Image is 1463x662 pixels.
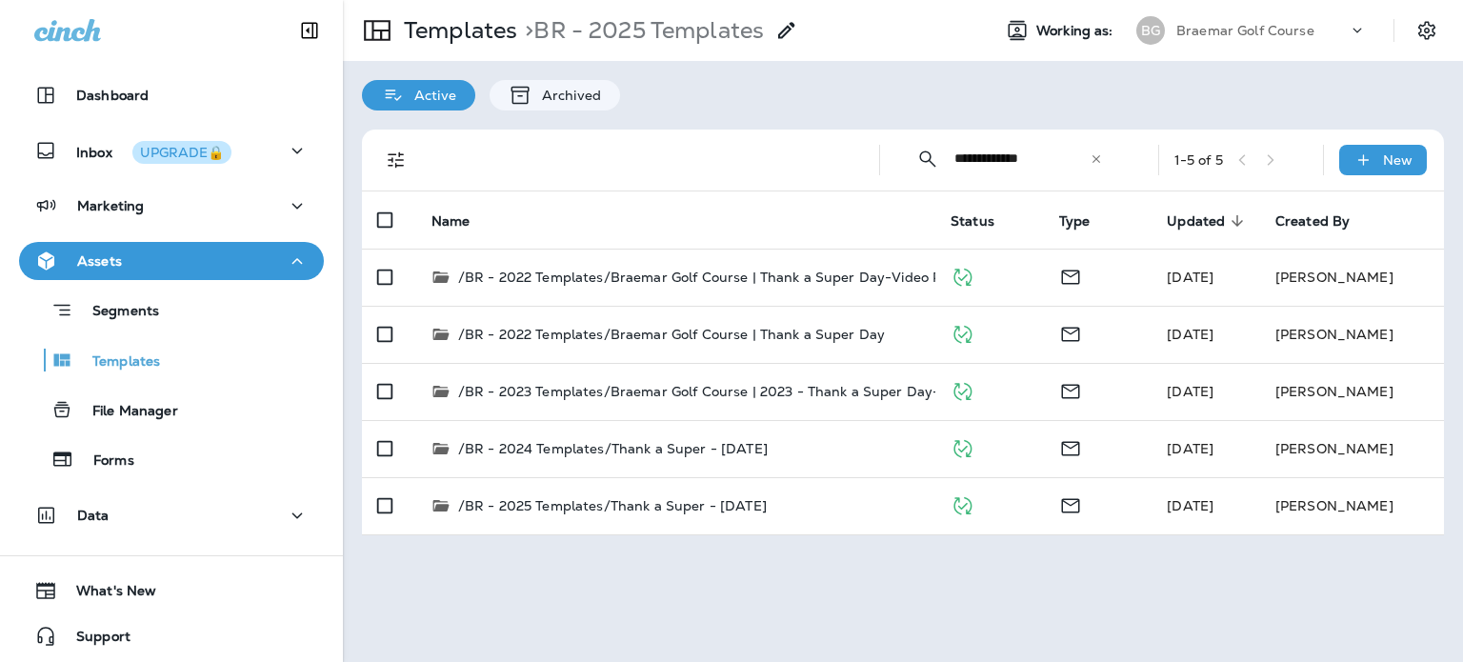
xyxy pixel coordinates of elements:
div: UPGRADE🔒 [140,146,224,159]
span: Updated [1167,213,1225,230]
p: New [1383,152,1413,168]
p: Active [405,88,456,103]
p: /BR - 2022 Templates/Braemar Golf Course | Thank a Super Day-Video Preview [458,268,985,287]
p: Forms [74,452,134,471]
span: Email [1059,495,1082,512]
button: InboxUPGRADE🔒 [19,131,324,170]
button: Support [19,617,324,655]
span: Email [1059,324,1082,341]
div: BG [1136,16,1165,45]
span: Status [951,213,994,230]
span: Meredith Otero [1167,440,1213,457]
span: Email [1059,381,1082,398]
p: Marketing [77,198,144,213]
td: [PERSON_NAME] [1260,477,1444,534]
p: /BR - 2025 Templates/Thank a Super - [DATE] [458,496,767,515]
span: Created By [1275,213,1350,230]
span: Type [1059,213,1091,230]
div: 1 - 5 of 5 [1174,152,1223,168]
span: Type [1059,212,1115,230]
button: Forms [19,439,324,479]
p: Templates [73,353,160,371]
span: Email [1059,267,1082,284]
p: Archived [532,88,601,103]
button: Templates [19,340,324,380]
td: [PERSON_NAME] [1260,249,1444,306]
button: Settings [1410,13,1444,48]
p: Templates [396,16,517,45]
span: Published [951,495,974,512]
td: [PERSON_NAME] [1260,363,1444,420]
span: Meredith Otero [1167,497,1213,514]
button: Filters [377,141,415,179]
button: Collapse Search [909,140,947,178]
button: What's New [19,572,324,610]
p: Data [77,508,110,523]
p: Dashboard [76,88,149,103]
span: Published [951,267,974,284]
button: UPGRADE🔒 [132,141,231,164]
button: Collapse Sidebar [283,11,336,50]
p: Inbox [76,141,231,161]
span: Email [1059,438,1082,455]
span: Updated [1167,212,1250,230]
p: /BR - 2022 Templates/Braemar Golf Course | Thank a Super Day [458,325,885,344]
span: Published [951,438,974,455]
span: Published [951,381,974,398]
p: Assets [77,253,122,269]
button: Dashboard [19,76,324,114]
p: Braemar Golf Course [1176,23,1314,38]
span: Meredith Otero [1167,383,1213,400]
button: Marketing [19,187,324,225]
span: Status [951,212,1019,230]
span: Name [431,213,471,230]
p: File Manager [73,403,178,421]
span: Support [57,629,130,652]
td: [PERSON_NAME] [1260,420,1444,477]
button: Assets [19,242,324,280]
span: [DATE] [1167,269,1213,286]
span: Created By [1275,212,1374,230]
span: Published [951,324,974,341]
p: Segments [73,303,159,322]
span: Working as: [1036,23,1117,39]
p: /BR - 2024 Templates/Thank a Super - [DATE] [458,439,768,458]
td: [PERSON_NAME] [1260,306,1444,363]
p: BR - 2025 Templates [517,16,764,45]
button: File Manager [19,390,324,430]
span: What's New [57,583,156,606]
button: Data [19,496,324,534]
p: /BR - 2023 Templates/Braemar Golf Course | 2023 - Thank a Super Day-Video Preview [458,382,1032,401]
span: Name [431,212,495,230]
button: Segments [19,290,324,331]
span: [DATE] [1167,326,1213,343]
